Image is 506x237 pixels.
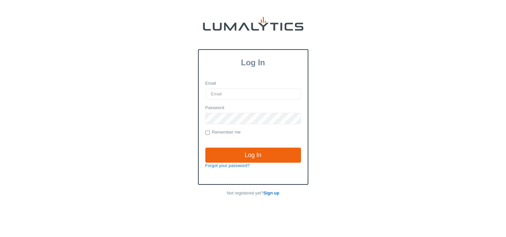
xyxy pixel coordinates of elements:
[205,131,210,135] input: Remember me
[203,17,303,31] img: lumalytics-black-e9b537c871f77d9ce8d3a6940f85695cd68c596e3f819dc492052d1098752254.png
[264,190,280,195] a: Sign up
[199,58,308,67] h3: Log In
[198,190,308,196] p: Not registered yet?
[205,88,301,100] input: Email
[205,80,216,87] label: Email
[205,163,250,168] a: Forgot your password?
[205,129,241,136] label: Remember me
[205,148,301,163] input: Log In
[205,105,224,111] label: Password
